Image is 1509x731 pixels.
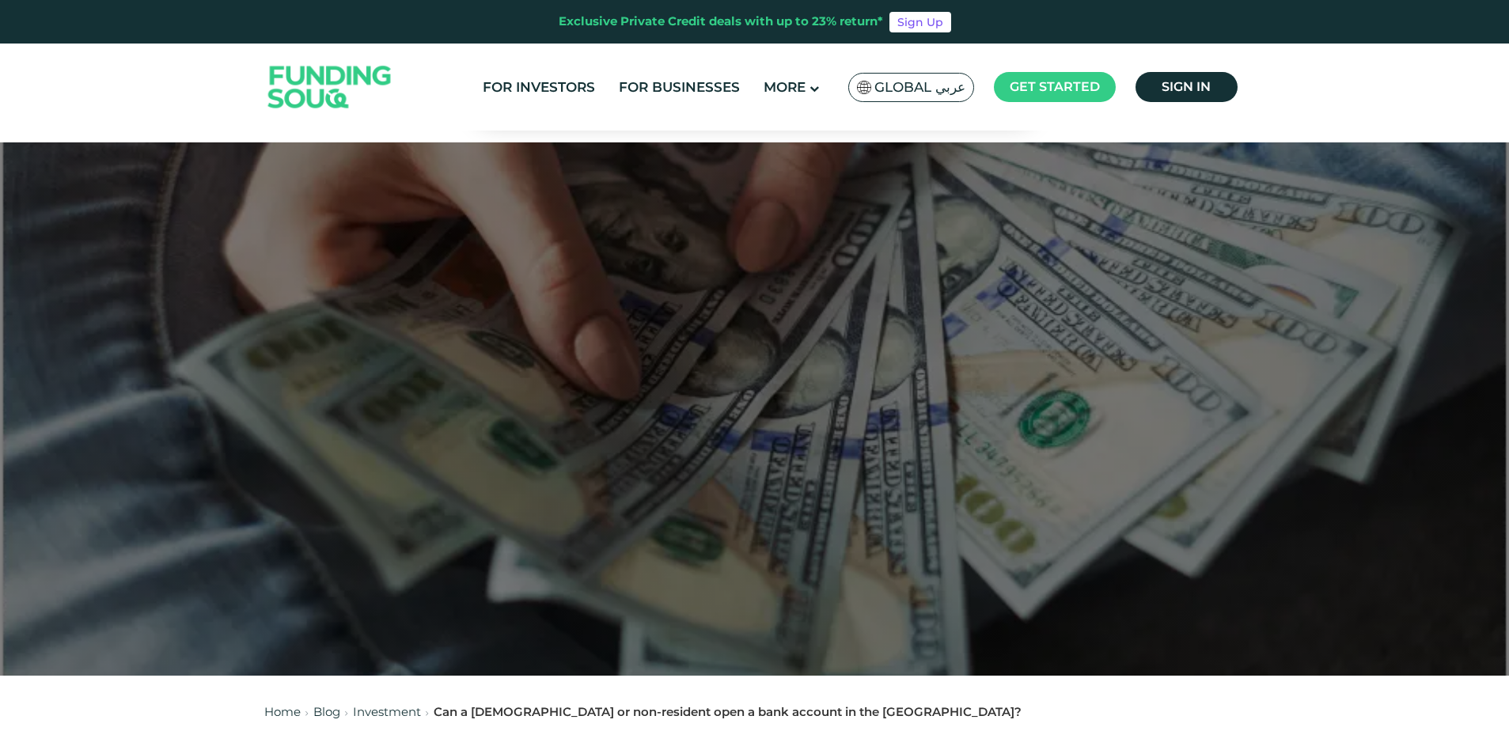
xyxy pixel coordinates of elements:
span: Sign in [1162,79,1211,94]
div: Can a [DEMOGRAPHIC_DATA] or non-resident open a bank account in the [GEOGRAPHIC_DATA]? [434,703,1022,722]
img: SA Flag [857,81,871,94]
span: More [764,79,806,95]
span: Get started [1010,79,1100,94]
div: Exclusive Private Credit deals with up to 23% return* [559,13,883,31]
span: Global عربي [874,78,965,97]
a: Investment [353,704,421,719]
a: Sign Up [889,12,951,32]
a: Sign in [1136,72,1238,102]
img: Logo [252,47,408,127]
a: Blog [313,704,340,719]
a: For Businesses [615,74,744,100]
a: For Investors [479,74,599,100]
a: Home [264,704,301,719]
